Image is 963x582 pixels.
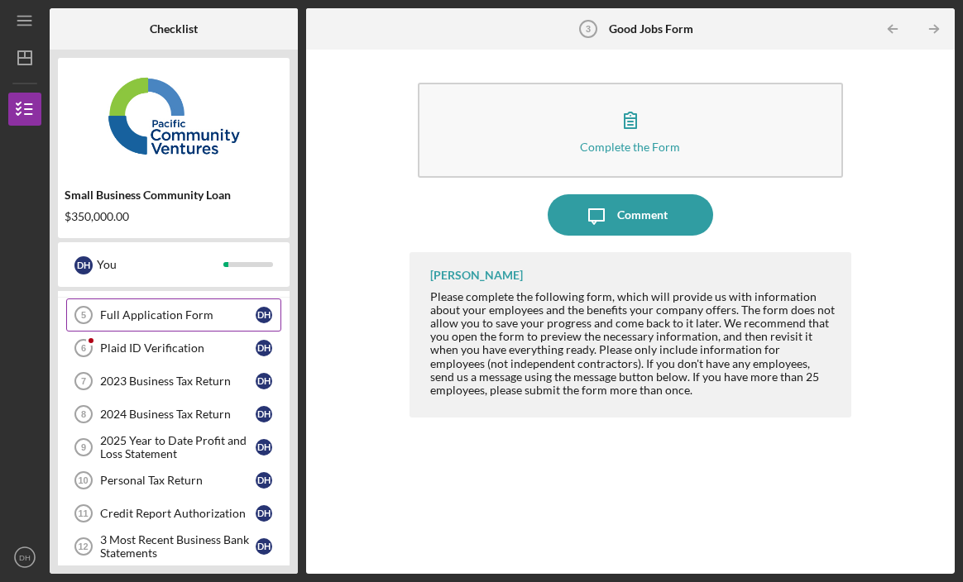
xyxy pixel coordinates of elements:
div: D H [256,505,272,522]
div: Complete the Form [580,141,680,153]
div: D H [256,472,272,489]
b: Checklist [150,22,198,36]
div: You [97,250,223,279]
div: $350,000.00 [65,210,283,223]
img: Product logo [58,66,290,165]
div: 2025 Year to Date Profit and Loss Statement [100,434,256,460]
div: Personal Tax Return [100,474,256,487]
a: 123 Most Recent Business Bank StatementsDH [66,530,281,563]
a: 5Full Application FormDH [66,298,281,332]
div: D H [256,307,272,323]
tspan: 9 [81,442,86,452]
div: D H [256,340,272,356]
div: Credit Report Authorization [100,507,256,520]
tspan: 11 [78,508,88,518]
div: D H [256,439,272,456]
a: 92025 Year to Date Profit and Loss StatementDH [66,431,281,464]
button: Comment [548,194,713,236]
tspan: 6 [81,343,86,353]
a: 72023 Business Tax ReturnDH [66,365,281,398]
tspan: 10 [78,475,88,485]
div: Comment [617,194,668,236]
b: Good Jobs Form [609,22,693,36]
a: 82024 Business Tax ReturnDH [66,398,281,431]
div: D H [256,406,272,422]
div: [PERSON_NAME] [430,269,523,282]
div: Please complete the following form, which will provide us with information about your employees a... [430,290,836,397]
div: D H [256,373,272,389]
tspan: 5 [81,310,86,320]
tspan: 12 [78,541,88,551]
div: D H [256,538,272,555]
tspan: 7 [81,376,86,386]
tspan: 8 [81,409,86,419]
a: 10Personal Tax ReturnDH [66,464,281,497]
div: Plaid ID Verification [100,341,256,355]
tspan: 3 [586,24,591,34]
div: Full Application Form [100,308,256,322]
div: D H [74,256,93,274]
text: DH [19,553,31,562]
button: Complete the Form [418,83,844,178]
a: 6Plaid ID VerificationDH [66,332,281,365]
div: 2024 Business Tax Return [100,408,256,421]
div: 2023 Business Tax Return [100,374,256,388]
button: DH [8,541,41,574]
div: Small Business Community Loan [65,188,283,202]
a: 11Credit Report AuthorizationDH [66,497,281,530]
div: 3 Most Recent Business Bank Statements [100,533,256,560]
